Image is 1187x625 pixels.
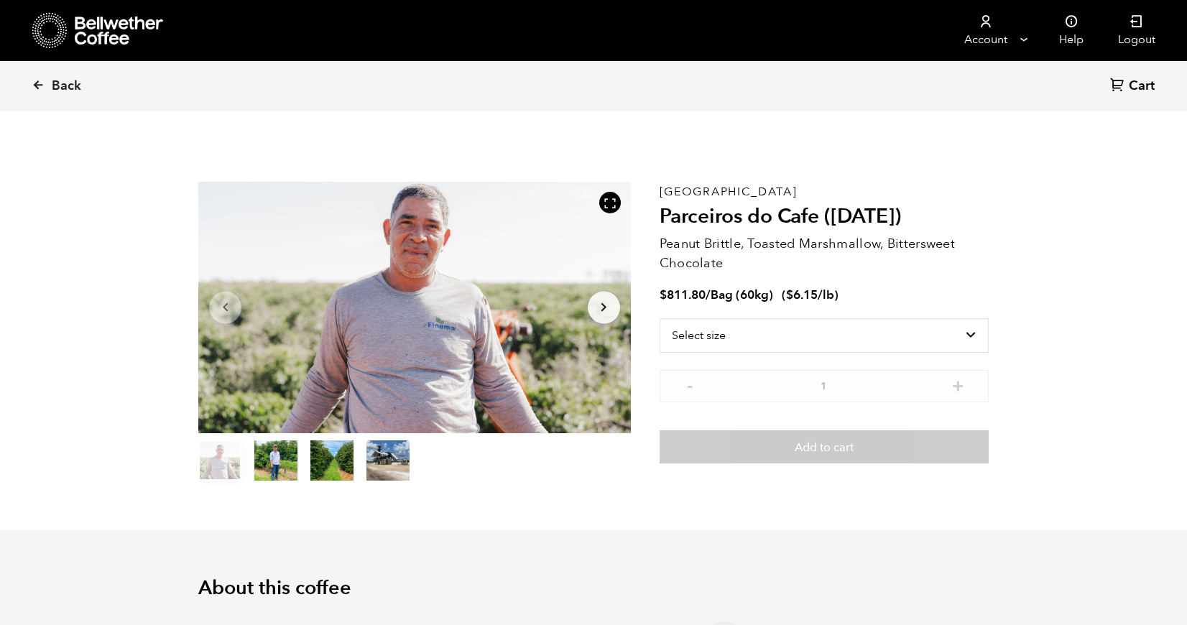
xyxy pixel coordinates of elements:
[681,377,699,392] button: -
[782,287,839,303] span: ( )
[660,205,989,229] h2: Parceiros do Cafe ([DATE])
[818,287,834,303] span: /lb
[949,377,967,392] button: +
[1129,78,1155,95] span: Cart
[1110,77,1158,96] a: Cart
[198,577,989,600] h2: About this coffee
[52,78,81,95] span: Back
[711,287,773,303] span: Bag (60kg)
[660,234,989,273] p: Peanut Brittle, Toasted Marshmallow, Bittersweet Chocolate
[786,287,793,303] span: $
[660,287,667,303] span: $
[786,287,818,303] bdi: 6.15
[660,287,706,303] bdi: 811.80
[706,287,711,303] span: /
[660,430,989,463] button: Add to cart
